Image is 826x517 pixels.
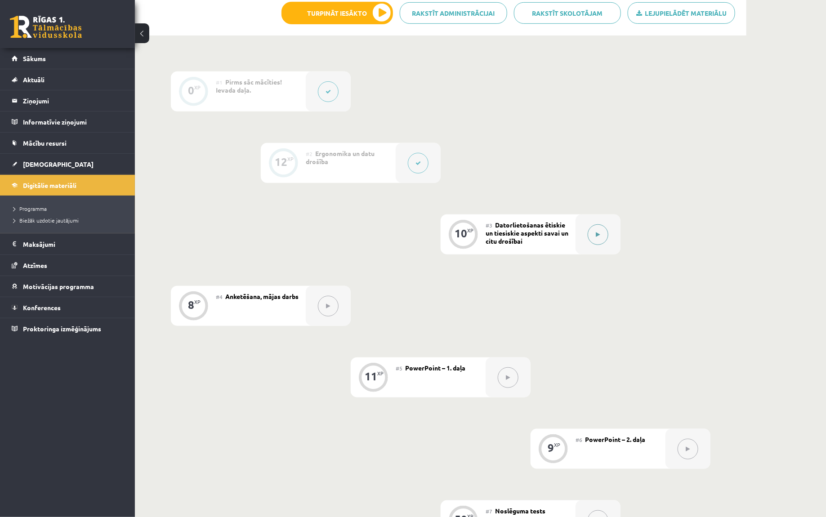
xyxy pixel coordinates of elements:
span: Sākums [23,54,46,62]
div: 11 [365,372,377,380]
a: Maksājumi [12,234,124,254]
a: Aktuāli [12,69,124,90]
div: XP [377,371,384,376]
span: Motivācijas programma [23,282,94,290]
span: Aktuāli [23,76,45,84]
span: #1 [216,79,223,86]
span: Atzīmes [23,261,47,269]
a: Rakstīt administrācijai [400,2,507,24]
span: Programma [13,205,47,212]
a: Ziņojumi [12,90,124,111]
span: PowerPoint – 1. daļa [405,364,465,372]
span: #4 [216,293,223,300]
a: Rakstīt skolotājam [514,2,621,24]
a: Informatīvie ziņojumi [12,111,124,132]
div: XP [467,228,473,233]
span: #3 [486,222,492,229]
a: Motivācijas programma [12,276,124,297]
span: Ergonomika un datu drošība [306,149,375,165]
div: XP [194,85,201,90]
span: #6 [576,436,582,443]
span: Noslēguma tests [495,507,545,515]
div: 0 [188,86,194,94]
span: [DEMOGRAPHIC_DATA] [23,160,94,168]
div: 8 [188,301,194,309]
a: Atzīmes [12,255,124,276]
span: #5 [396,365,402,372]
span: Datorlietošanas ētiskie un tiesiskie aspekti savai un citu drošībai [486,221,568,245]
span: #2 [306,150,313,157]
span: Konferences [23,303,61,312]
a: [DEMOGRAPHIC_DATA] [12,154,124,174]
span: Mācību resursi [23,139,67,147]
span: Pirms sāc mācīties! Ievada daļa. [216,78,282,94]
legend: Informatīvie ziņojumi [23,111,124,132]
span: PowerPoint – 2. daļa [585,435,645,443]
div: 12 [275,158,287,166]
a: Konferences [12,297,124,318]
a: Biežāk uzdotie jautājumi [13,216,126,224]
div: XP [554,442,560,447]
a: Mācību resursi [12,133,124,153]
div: 10 [455,229,467,237]
div: XP [194,299,201,304]
div: XP [287,156,294,161]
legend: Maksājumi [23,234,124,254]
span: Proktoringa izmēģinājums [23,325,101,333]
span: Biežāk uzdotie jautājumi [13,217,79,224]
a: Digitālie materiāli [12,175,124,196]
div: 9 [548,444,554,452]
a: Sākums [12,48,124,69]
a: Proktoringa izmēģinājums [12,318,124,339]
span: Digitālie materiāli [23,181,76,189]
span: Anketēšana, mājas darbs [225,292,299,300]
legend: Ziņojumi [23,90,124,111]
a: Programma [13,205,126,213]
a: Lejupielādēt materiālu [628,2,735,24]
a: Rīgas 1. Tālmācības vidusskola [10,16,82,38]
span: #7 [486,508,492,515]
button: Turpināt iesākto [281,2,393,24]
